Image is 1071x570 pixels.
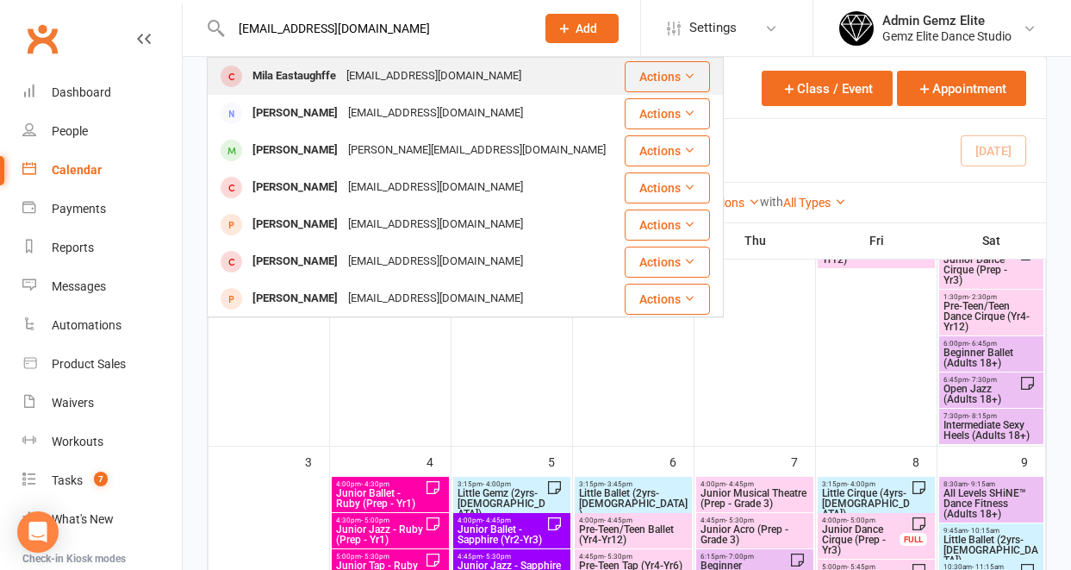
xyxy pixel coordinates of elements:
span: - 7:00pm [725,553,754,561]
span: - 5:00pm [847,517,875,524]
span: - 5:30pm [483,553,511,561]
span: 6:15pm [700,553,789,561]
div: Payments [52,202,106,216]
a: Reports [22,229,182,267]
span: Junior Musical Theatre (Prep - Grade 3) [700,488,810,509]
div: People [52,124,88,138]
div: [PERSON_NAME] [247,175,343,200]
div: Product Sales [52,357,126,371]
a: Tasks 7 [22,461,182,500]
div: Automations [52,318,121,332]
a: Automations [22,306,182,345]
span: 5:00pm [335,553,425,561]
div: 9 [1021,447,1045,475]
div: Open Intercom Messenger [17,511,59,553]
div: 4 [427,447,451,475]
div: Reports [52,241,94,254]
div: [EMAIL_ADDRESS][DOMAIN_NAME] [343,249,528,274]
span: 9:45am [943,527,1040,535]
div: What's New [52,512,114,526]
span: - 8:15pm [968,412,997,420]
div: 5 [548,447,572,475]
a: Calendar [22,151,182,190]
span: 3:15pm [457,480,546,488]
div: 6 [669,447,694,475]
div: 8 [912,447,937,475]
a: Waivers [22,384,182,423]
img: thumb_image1695025099.png [839,11,874,46]
button: Actions [625,172,710,204]
span: - 7:30pm [968,376,997,384]
span: - 9:15am [968,480,995,488]
span: 4:45pm [700,517,810,524]
button: Actions [625,247,710,278]
span: - 10:15am [968,527,999,535]
span: Junior Ballet - Ruby (Prep - Yr1) [335,488,425,509]
span: - 4:45pm [725,480,754,488]
button: Actions [625,135,710,166]
div: Calendar [52,163,102,177]
span: 6:00pm [943,340,1040,348]
div: Gemz Elite Dance Studio [882,28,1012,44]
div: Admin Gemz Elite [882,13,1012,28]
th: Thu [694,222,816,259]
span: Open Jazz (Adults 18+) [943,384,1019,404]
div: [PERSON_NAME] [247,138,343,163]
span: Junior Acro (Prep - Grade 3) [700,524,810,545]
strong: with [760,195,783,209]
span: 8:30am [943,480,1040,488]
button: Actions [625,98,710,129]
span: 7 [94,472,108,486]
th: Fri [816,222,937,259]
div: Tasks [52,473,83,487]
span: Little Ballet (2yrs-[DEMOGRAPHIC_DATA]) [578,488,688,519]
span: 4:30pm [335,517,425,524]
span: Intermediate Sexy Heels (Adults 18+) [943,420,1040,441]
span: - 6:45pm [968,340,997,348]
div: FULL [900,533,927,546]
span: - 4:45pm [483,517,511,524]
div: [PERSON_NAME] [247,249,343,274]
div: [PERSON_NAME] [247,101,343,126]
span: Pre-Teen/Teen Ballet (Yr4-Yr12) [578,524,688,545]
span: Junior Ballet - Sapphire (Yr2-Yr3) [457,524,546,545]
span: 6:45pm [943,376,1019,384]
span: Beginner Ballet (Adults 18+) [943,348,1040,368]
div: Messages [52,279,106,293]
span: All Levels SHiNE™ Dance Fitness (Adults 18+) [943,488,1040,519]
div: [EMAIL_ADDRESS][DOMAIN_NAME] [343,101,528,126]
span: Little Ballet (2yrs-[DEMOGRAPHIC_DATA]) [943,535,1040,566]
div: [PERSON_NAME][EMAIL_ADDRESS][DOMAIN_NAME] [343,138,611,163]
a: Clubworx [21,17,64,60]
span: Junior Dance Cirque (Prep - Yr3) [821,524,900,555]
button: Add [545,14,619,43]
th: Sat [937,222,1046,259]
button: Actions [625,210,710,241]
span: 4:00pm [335,480,425,488]
span: 4:00pm [821,517,900,524]
span: Add [576,22,597,35]
div: 7 [791,447,815,475]
div: Workouts [52,435,103,448]
span: - 4:45pm [604,517,632,524]
div: 3 [305,447,329,475]
span: 4:45pm [457,553,567,561]
span: 3:15pm [821,480,911,488]
span: Junior Dance Cirque (Prep - Yr3) [943,254,1019,285]
span: 7:30pm [943,412,1040,420]
a: People [22,112,182,151]
a: Workouts [22,423,182,461]
a: Dashboard [22,73,182,112]
button: Actions [625,284,710,315]
span: - 5:30pm [361,553,389,561]
span: 3:15pm [578,480,688,488]
span: - 2:30pm [968,293,997,301]
span: - 5:30pm [725,517,754,524]
span: Little Gemz (2yrs-[DEMOGRAPHIC_DATA]) [457,488,546,519]
span: - 4:30pm [361,480,389,488]
div: [EMAIL_ADDRESS][DOMAIN_NAME] [343,286,528,311]
span: - 5:30pm [604,553,632,561]
div: [PERSON_NAME] [247,286,343,311]
a: What's New [22,500,182,539]
span: 4:00pm [700,480,810,488]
